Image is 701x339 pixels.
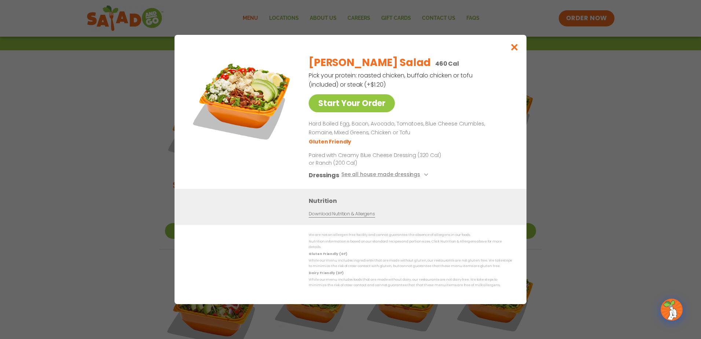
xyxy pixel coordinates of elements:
li: Gluten Friendly [309,138,352,146]
p: Pick your protein: roasted chicken, buffalo chicken or tofu (included) or steak (+$1.20) [309,71,474,89]
a: Download Nutrition & Allergens [309,211,375,218]
h2: [PERSON_NAME] Salad [309,55,431,70]
h3: Dressings [309,171,339,180]
h3: Nutrition [309,196,515,205]
a: Start Your Order [309,94,395,112]
img: wpChatIcon [661,299,682,320]
button: Close modal [503,35,526,59]
strong: Dairy Friendly (DF) [309,271,343,275]
p: Nutrition information is based on our standard recipes and portion sizes. Click Nutrition & Aller... [309,239,512,250]
p: 460 Cal [435,59,459,68]
img: Featured product photo for Cobb Salad [191,50,294,152]
p: Hard Boiled Egg, Bacon, Avocado, Tomatoes, Blue Cheese Crumbles, Romaine, Mixed Greens, Chicken o... [309,120,509,137]
strong: Gluten Friendly (GF) [309,252,347,256]
p: While our menu includes foods that are made without dairy, our restaurants are not dairy free. We... [309,277,512,288]
p: Paired with Creamy Blue Cheese Dressing (320 Cal) or Ranch (200 Cal) [309,152,444,167]
p: While our menu includes ingredients that are made without gluten, our restaurants are not gluten ... [309,258,512,269]
p: We are not an allergen free facility and cannot guarantee the absence of allergens in our foods. [309,232,512,238]
button: See all house made dressings [341,171,430,180]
